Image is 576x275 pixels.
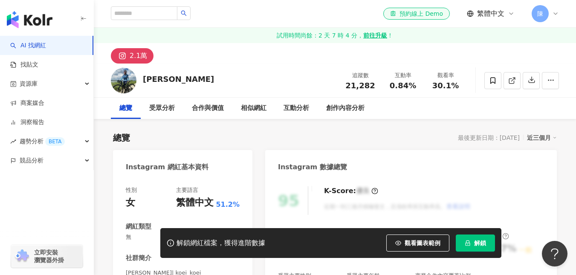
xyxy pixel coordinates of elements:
span: 21,282 [345,81,375,90]
div: 互動率 [387,71,419,80]
button: 2.1萬 [111,48,153,64]
div: 總覽 [113,132,130,144]
span: 陳 [537,9,543,18]
span: 30.1% [432,81,459,90]
span: 0.84% [390,81,416,90]
div: 2.1萬 [130,50,147,62]
div: Instagram 網紅基本資料 [126,162,208,172]
span: 競品分析 [20,151,43,170]
button: 觀看圖表範例 [386,234,449,252]
a: 找貼文 [10,61,38,69]
div: 近三個月 [527,132,557,143]
span: 立即安裝 瀏覽器外掛 [34,249,64,264]
span: 解鎖 [474,240,486,246]
div: 創作內容分析 [326,103,365,113]
div: 互動分析 [284,103,309,113]
span: rise [10,139,16,145]
button: 解鎖 [456,234,495,252]
div: 總覽 [119,103,132,113]
img: KOL Avatar [111,68,136,93]
span: lock [465,240,471,246]
div: 網紅類型 [126,222,151,231]
a: 商案媒合 [10,99,44,107]
div: 相似網紅 [241,103,266,113]
div: 受眾分析 [149,103,175,113]
div: 觀看率 [429,71,462,80]
div: BETA [45,137,65,146]
div: Instagram 數據總覽 [278,162,347,172]
div: K-Score : [324,186,378,196]
span: search [181,10,187,16]
div: 解鎖網紅檔案，獲得進階數據 [177,239,265,248]
span: 51.2% [216,200,240,209]
div: 繁體中文 [176,196,214,209]
span: 趨勢分析 [20,132,65,151]
div: 追蹤數 [344,71,376,80]
div: 主要語言 [176,186,198,194]
img: logo [7,11,52,28]
span: 觀看圖表範例 [405,240,440,246]
div: [PERSON_NAME] [143,74,214,84]
div: 預約線上 Demo [390,9,443,18]
span: 繁體中文 [477,9,504,18]
a: 試用時間尚餘：2 天 7 時 4 分，前往升級！ [94,28,576,43]
span: 資源庫 [20,74,38,93]
a: 洞察報告 [10,118,44,127]
img: chrome extension [14,249,30,263]
a: searchAI 找網紅 [10,41,46,50]
a: chrome extension立即安裝 瀏覽器外掛 [11,245,83,268]
div: 合作與價值 [192,103,224,113]
a: 預約線上 Demo [383,8,450,20]
div: 女 [126,196,135,209]
div: 性別 [126,186,137,194]
strong: 前往升級 [363,31,387,40]
div: 最後更新日期：[DATE] [458,134,520,141]
div: 社群簡介 [126,254,151,263]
